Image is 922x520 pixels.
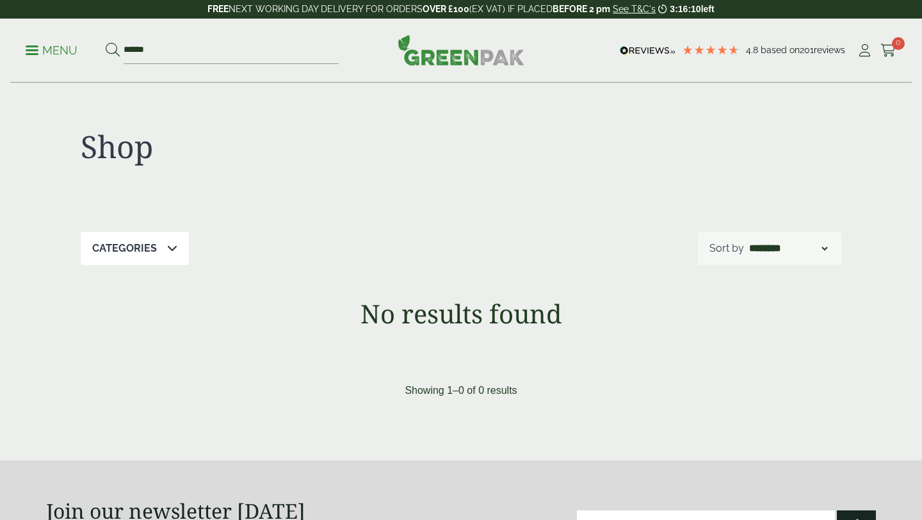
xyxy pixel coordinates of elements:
[709,241,744,256] p: Sort by
[26,43,77,58] p: Menu
[880,41,896,60] a: 0
[398,35,524,65] img: GreenPak Supplies
[857,44,873,57] i: My Account
[892,37,905,50] span: 0
[800,45,814,55] span: 201
[553,4,610,14] strong: BEFORE 2 pm
[746,45,761,55] span: 4.8
[620,46,675,55] img: REVIEWS.io
[701,4,715,14] span: left
[613,4,656,14] a: See T&C's
[207,4,229,14] strong: FREE
[405,383,517,398] p: Showing 1–0 of 0 results
[46,298,876,329] h1: No results found
[81,128,461,165] h1: Shop
[814,45,845,55] span: reviews
[423,4,469,14] strong: OVER £100
[747,241,830,256] select: Shop order
[761,45,800,55] span: Based on
[92,241,157,256] p: Categories
[670,4,700,14] span: 3:16:10
[880,44,896,57] i: Cart
[26,43,77,56] a: Menu
[682,44,740,56] div: 4.79 Stars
